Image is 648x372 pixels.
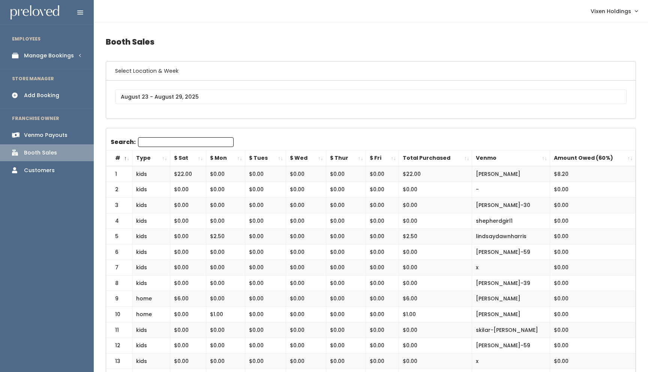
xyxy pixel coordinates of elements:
td: $6.00 [170,291,206,307]
td: $0.00 [245,291,286,307]
td: $0.00 [245,182,286,198]
td: $0.00 [286,275,326,291]
td: [PERSON_NAME]-39 [472,275,550,291]
td: $0.00 [286,307,326,322]
div: Venmo Payouts [24,131,67,139]
td: $0.00 [399,260,472,276]
td: $0.00 [170,182,206,198]
td: $0.00 [245,353,286,369]
td: $0.00 [399,275,472,291]
td: [PERSON_NAME] [472,291,550,307]
td: home [132,307,170,322]
td: $0.00 [286,353,326,369]
td: $0.00 [366,291,399,307]
td: $0.00 [366,307,399,322]
td: kids [132,338,170,354]
td: 6 [106,244,132,260]
div: Booth Sales [24,149,57,157]
td: $0.00 [286,260,326,276]
td: $0.00 [170,322,206,338]
td: $0.00 [550,307,636,322]
input: Search: [138,137,234,147]
th: $ Tues: activate to sort column ascending [245,150,286,166]
td: $0.00 [245,322,286,338]
td: $0.00 [206,260,245,276]
td: $2.50 [399,229,472,244]
td: $0.00 [245,197,286,213]
td: $0.00 [206,213,245,229]
td: $0.00 [286,291,326,307]
td: home [132,291,170,307]
td: skilar-[PERSON_NAME] [472,322,550,338]
td: $0.00 [206,275,245,291]
th: $ Mon: activate to sort column ascending [206,150,245,166]
td: kids [132,322,170,338]
td: $0.00 [170,213,206,229]
td: $0.00 [550,244,636,260]
td: 8 [106,275,132,291]
td: 12 [106,338,132,354]
td: 4 [106,213,132,229]
td: $0.00 [366,353,399,369]
td: $0.00 [366,322,399,338]
td: $0.00 [170,353,206,369]
div: Customers [24,166,55,174]
td: 3 [106,197,132,213]
td: 1 [106,166,132,182]
td: $0.00 [245,307,286,322]
td: $0.00 [366,260,399,276]
td: $0.00 [399,182,472,198]
td: $0.00 [550,275,636,291]
td: $0.00 [399,322,472,338]
td: $0.00 [206,338,245,354]
td: 7 [106,260,132,276]
td: $0.00 [366,275,399,291]
td: $0.00 [326,291,366,307]
td: $0.00 [366,182,399,198]
td: $0.00 [245,275,286,291]
input: August 23 - August 29, 2025 [115,90,627,104]
td: kids [132,229,170,244]
td: $0.00 [550,213,636,229]
td: $0.00 [170,307,206,322]
td: $0.00 [206,244,245,260]
td: $0.00 [206,353,245,369]
td: $0.00 [366,166,399,182]
td: $0.00 [399,213,472,229]
td: $1.00 [206,307,245,322]
th: $ Thur: activate to sort column ascending [326,150,366,166]
th: $ Wed: activate to sort column ascending [286,150,326,166]
td: kids [132,182,170,198]
td: $0.00 [399,197,472,213]
td: $2.50 [206,229,245,244]
td: $0.00 [326,338,366,354]
img: preloved logo [10,5,59,20]
td: $0.00 [170,244,206,260]
td: $0.00 [206,291,245,307]
td: $0.00 [399,244,472,260]
td: $0.00 [245,260,286,276]
td: kids [132,213,170,229]
td: $0.00 [326,229,366,244]
td: [PERSON_NAME] [472,307,550,322]
td: $22.00 [399,166,472,182]
td: [PERSON_NAME] [472,166,550,182]
td: kids [132,275,170,291]
td: x [472,260,550,276]
td: $0.00 [326,307,366,322]
td: $0.00 [206,166,245,182]
td: - [472,182,550,198]
td: $0.00 [550,197,636,213]
td: $0.00 [245,166,286,182]
td: $0.00 [550,229,636,244]
td: $0.00 [170,229,206,244]
td: $0.00 [245,213,286,229]
th: Venmo: activate to sort column ascending [472,150,550,166]
td: $0.00 [206,197,245,213]
td: 11 [106,322,132,338]
td: $0.00 [245,244,286,260]
td: $0.00 [366,338,399,354]
td: $0.00 [550,260,636,276]
div: Add Booking [24,91,59,99]
td: $0.00 [170,197,206,213]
